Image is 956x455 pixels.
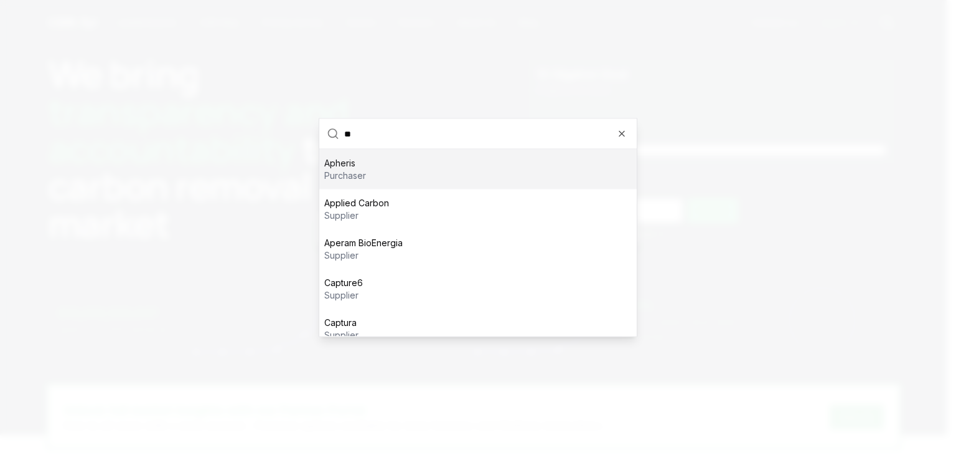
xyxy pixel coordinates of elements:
p: purchaser [324,170,366,182]
p: supplier [324,329,358,342]
p: Aperam BioEnergia [324,237,403,249]
p: Applied Carbon [324,197,389,209]
p: supplier [324,209,389,222]
p: Captura [324,317,358,329]
p: Capture6 [324,277,363,289]
p: Apheris [324,157,366,170]
p: supplier [324,249,403,262]
p: supplier [324,289,363,302]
